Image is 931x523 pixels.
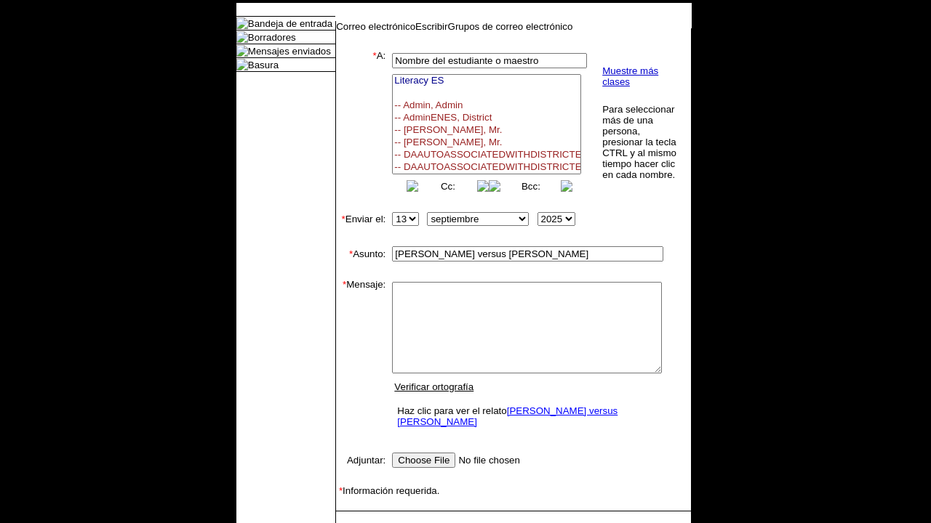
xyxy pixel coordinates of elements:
[336,485,691,496] td: Información requerida.
[236,31,248,43] img: folder_icon.gif
[489,180,500,192] img: button_left.png
[561,180,572,192] img: button_right.png
[336,511,337,511] img: spacer.gif
[393,137,580,149] option: -- [PERSON_NAME], Mr.
[248,60,279,70] a: Basura
[448,21,573,32] a: Grupos de correo electrónico
[393,75,580,87] option: Literacy ES
[336,229,351,243] img: spacer.gif
[393,149,580,161] option: -- DAAUTOASSOCIATEDWITHDISTRICTEN, DAAUTOASSOCIATEDWITHDISTRICTEN
[336,279,385,435] td: Mensaje:
[248,46,331,57] a: Mensajes enviados
[336,21,415,32] a: Correo electrónico
[248,18,332,29] a: Bandeja de entrada
[393,402,660,431] td: Haz clic para ver el relato
[522,181,540,192] a: Bcc:
[394,381,474,392] a: Verificar ortografía
[336,496,351,511] img: spacer.gif
[336,450,385,471] td: Adjuntar:
[336,471,351,485] img: spacer.gif
[441,181,455,192] a: Cc:
[385,460,386,461] img: spacer.gif
[415,21,447,32] a: Escribir
[385,357,386,357] img: spacer.gif
[477,180,489,192] img: button_right.png
[336,435,351,450] img: spacer.gif
[385,119,389,126] img: spacer.gif
[385,219,386,219] img: spacer.gif
[393,100,580,112] option: -- Admin, Admin
[602,65,658,87] a: Muestre más clases
[236,17,248,29] img: folder_icon.gif
[336,264,351,279] img: spacer.gif
[336,50,385,195] td: A:
[393,161,580,174] option: -- DAAUTOASSOCIATEDWITHDISTRICTES, DAAUTOASSOCIATEDWITHDISTRICTES
[236,59,248,70] img: folder_icon.gif
[336,243,385,264] td: Asunto:
[393,124,580,137] option: -- [PERSON_NAME], Mr.
[336,195,351,209] img: spacer.gif
[236,45,248,57] img: folder_icon.gif
[336,511,347,522] img: spacer.gif
[397,405,618,427] a: [PERSON_NAME] versus [PERSON_NAME]
[248,32,296,43] a: Borradores
[602,103,679,181] td: Para seleccionar más de una persona, presionar la tecla CTRL y al mismo tiempo hacer clic en cada...
[336,209,385,229] td: Enviar el:
[393,112,580,124] option: -- AdminENES, District
[407,180,418,192] img: button_left.png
